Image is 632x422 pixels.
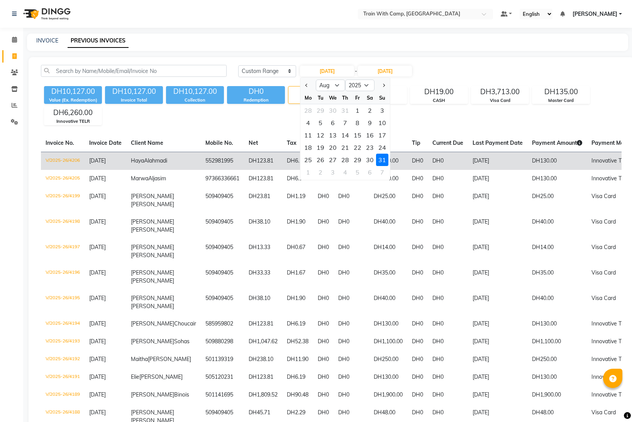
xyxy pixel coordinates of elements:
[314,129,327,141] div: Tuesday, August 12, 2025
[351,166,364,178] div: 5
[407,264,428,290] td: DH0
[527,264,587,290] td: DH35.00
[351,104,364,117] div: 1
[428,188,468,213] td: DH0
[334,351,369,368] td: DH0
[527,152,587,170] td: DH130.00
[36,37,58,44] a: INVOICE
[376,166,388,178] div: 7
[244,264,282,290] td: DH33.33
[364,117,376,129] div: 9
[314,166,327,178] div: 2
[105,97,163,103] div: Invoice Total
[468,290,527,315] td: [DATE]
[428,351,468,368] td: DH0
[358,66,412,76] input: End Date
[41,315,85,333] td: V/2025-26/4194
[369,315,407,333] td: DH130.00
[201,315,244,333] td: 585959802
[376,154,388,166] div: Sunday, August 31, 2025
[334,368,369,386] td: DH0
[407,239,428,264] td: DH0
[334,315,369,333] td: DH0
[364,141,376,154] div: 23
[302,141,314,154] div: 18
[44,107,102,118] div: DH6,260.00
[407,170,428,188] td: DH0
[41,152,85,170] td: V/2025-26/4206
[131,338,174,345] span: [PERSON_NAME]
[288,97,346,104] div: Bills
[407,386,428,404] td: DH0
[174,320,196,327] span: Choucair
[41,290,85,315] td: V/2025-26/4195
[376,117,388,129] div: 10
[282,152,313,170] td: DH6.19
[339,166,351,178] div: Thursday, September 4, 2025
[334,213,369,239] td: DH0
[364,104,376,117] div: 2
[316,80,345,91] select: Select month
[527,368,587,386] td: DH130.00
[282,351,313,368] td: DH11.90
[282,188,313,213] td: DH1.19
[314,117,327,129] div: Tuesday, August 5, 2025
[345,80,374,91] select: Select year
[339,129,351,141] div: 14
[334,239,369,264] td: DH0
[302,104,314,117] div: Monday, July 28, 2025
[89,373,106,380] span: [DATE]
[364,166,376,178] div: 6
[89,139,122,146] span: Invoice Date
[131,139,163,146] span: Client Name
[41,239,85,264] td: V/2025-26/4197
[302,117,314,129] div: Monday, August 4, 2025
[41,386,85,404] td: V/2025-26/4189
[407,351,428,368] td: DH0
[327,92,339,104] div: We
[532,97,590,104] div: Master Card
[591,175,632,182] span: Innovative TELR
[351,166,364,178] div: Friday, September 5, 2025
[468,315,527,333] td: [DATE]
[364,92,376,104] div: Sa
[89,356,106,363] span: [DATE]
[148,356,191,363] span: [PERSON_NAME]
[249,139,258,146] span: Net
[201,239,244,264] td: 509409405
[201,368,244,386] td: 505120231
[131,201,174,208] span: [PERSON_NAME]
[327,129,339,141] div: Wednesday, August 13, 2025
[314,104,327,117] div: 29
[282,170,313,188] td: DH6.19
[131,356,148,363] span: Maitha
[339,154,351,166] div: 28
[369,239,407,264] td: DH14.00
[468,264,527,290] td: [DATE]
[376,141,388,154] div: Sunday, August 24, 2025
[364,129,376,141] div: Saturday, August 16, 2025
[327,117,339,129] div: Wednesday, August 6, 2025
[314,141,327,154] div: 19
[339,104,351,117] div: Thursday, July 31, 2025
[41,170,85,188] td: V/2025-26/4205
[364,104,376,117] div: Saturday, August 2, 2025
[473,139,523,146] span: Last Payment Date
[41,188,85,213] td: V/2025-26/4199
[376,154,388,166] div: 31
[364,154,376,166] div: Saturday, August 30, 2025
[131,218,174,225] span: [PERSON_NAME]
[205,139,233,146] span: Mobile No.
[244,386,282,404] td: DH1,809.52
[41,351,85,368] td: V/2025-26/4192
[89,157,106,164] span: [DATE]
[327,141,339,154] div: Wednesday, August 20, 2025
[351,117,364,129] div: 8
[201,351,244,368] td: 501139319
[591,338,632,345] span: Innovative TELR
[303,79,310,92] button: Previous month
[131,193,174,200] span: [PERSON_NAME]
[174,338,190,345] span: Sohas
[41,213,85,239] td: V/2025-26/4198
[412,139,420,146] span: Tip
